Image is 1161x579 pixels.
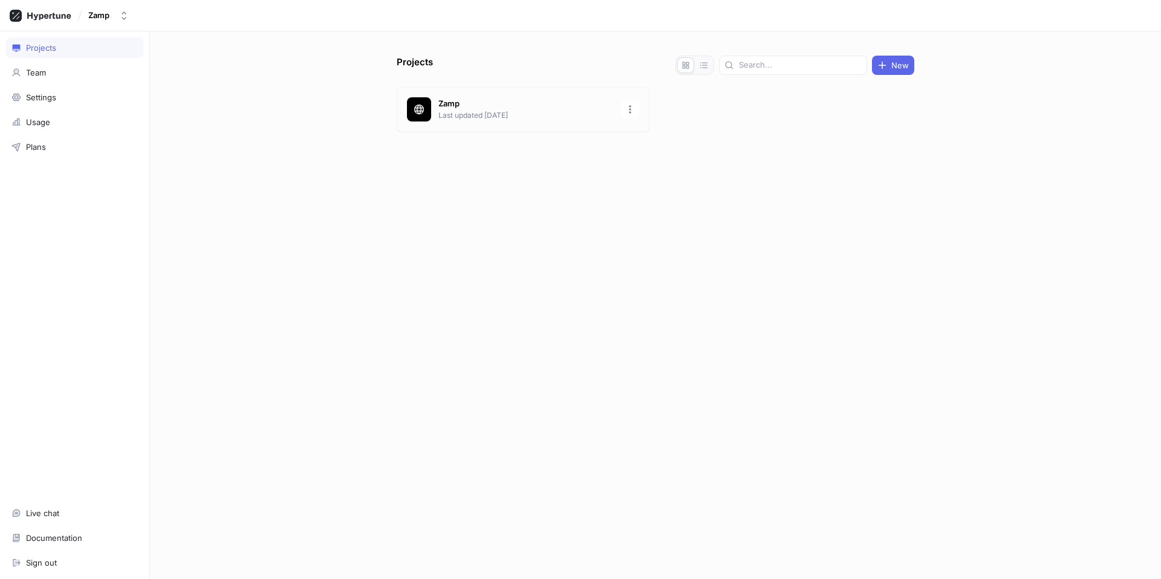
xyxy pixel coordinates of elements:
[6,37,143,58] a: Projects
[6,62,143,83] a: Team
[26,68,46,77] div: Team
[891,62,909,69] span: New
[6,87,143,108] a: Settings
[872,56,914,75] button: New
[6,137,143,157] a: Plans
[88,10,109,21] div: Zamp
[397,56,433,75] p: Projects
[26,43,56,53] div: Projects
[26,533,82,543] div: Documentation
[26,117,50,127] div: Usage
[739,59,862,71] input: Search...
[438,110,614,121] p: Last updated [DATE]
[438,98,614,110] p: Zamp
[26,92,56,102] div: Settings
[6,112,143,132] a: Usage
[6,528,143,548] a: Documentation
[26,508,59,518] div: Live chat
[26,558,57,568] div: Sign out
[26,142,46,152] div: Plans
[83,5,134,25] button: Zamp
